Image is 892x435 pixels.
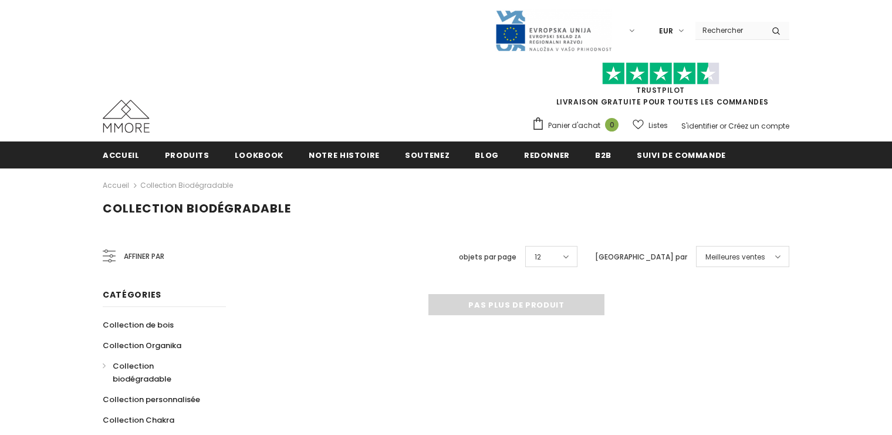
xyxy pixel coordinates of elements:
span: Panier d'achat [548,120,600,131]
span: Catégories [103,289,161,301]
span: Collection Chakra [103,414,174,426]
input: Search Site [695,22,763,39]
a: Accueil [103,178,129,193]
a: Listes [633,115,668,136]
span: LIVRAISON GRATUITE POUR TOUTES LES COMMANDES [532,68,789,107]
span: B2B [595,150,611,161]
a: Collection de bois [103,315,174,335]
img: Cas MMORE [103,100,150,133]
span: Collection personnalisée [103,394,200,405]
span: Accueil [103,150,140,161]
span: Listes [648,120,668,131]
span: Collection Organika [103,340,181,351]
span: Meilleures ventes [705,251,765,263]
span: Redonner [524,150,570,161]
a: Suivi de commande [637,141,726,168]
a: Collection biodégradable [103,356,213,389]
span: Lookbook [235,150,283,161]
a: Produits [165,141,210,168]
a: Collection Chakra [103,410,174,430]
a: Collection biodégradable [140,180,233,190]
a: Collection personnalisée [103,389,200,410]
span: Blog [475,150,499,161]
span: soutenez [405,150,450,161]
span: Collection de bois [103,319,174,331]
span: Affiner par [124,250,164,263]
span: 12 [535,251,541,263]
a: Lookbook [235,141,283,168]
span: or [719,121,727,131]
a: B2B [595,141,611,168]
a: Blog [475,141,499,168]
a: Redonner [524,141,570,168]
img: Faites confiance aux étoiles pilotes [602,62,719,85]
a: TrustPilot [636,85,685,95]
a: Notre histoire [309,141,380,168]
span: Produits [165,150,210,161]
a: soutenez [405,141,450,168]
span: 0 [605,118,619,131]
a: S'identifier [681,121,718,131]
img: Javni Razpis [495,9,612,52]
span: Suivi de commande [637,150,726,161]
span: EUR [659,25,673,37]
a: Javni Razpis [495,25,612,35]
span: Collection biodégradable [103,200,291,217]
a: Panier d'achat 0 [532,117,624,134]
a: Créez un compte [728,121,789,131]
span: Collection biodégradable [113,360,171,385]
label: objets par page [459,251,516,263]
label: [GEOGRAPHIC_DATA] par [595,251,687,263]
a: Collection Organika [103,335,181,356]
a: Accueil [103,141,140,168]
span: Notre histoire [309,150,380,161]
